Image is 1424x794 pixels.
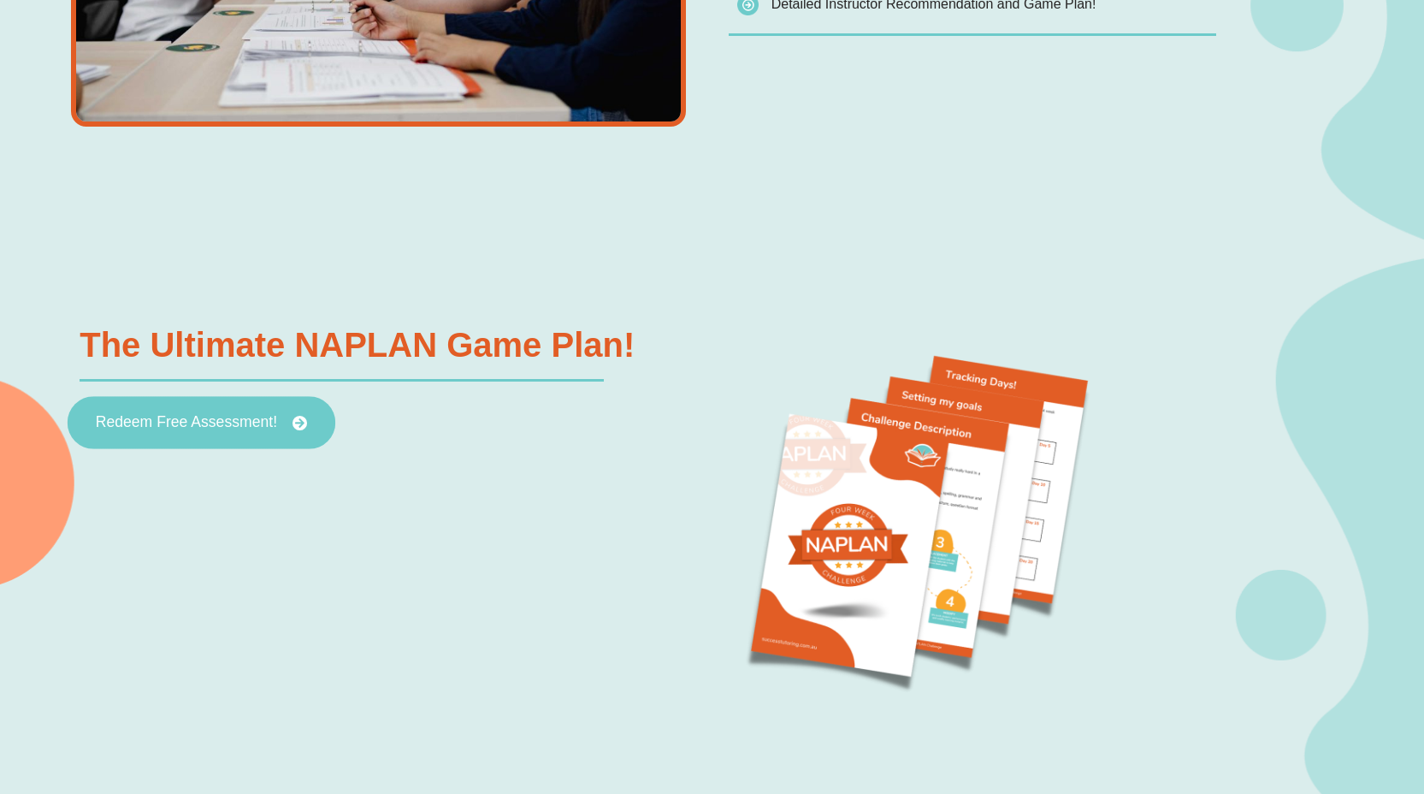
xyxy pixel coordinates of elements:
[68,396,335,449] a: Redeem Free Assessment!
[80,328,635,362] h3: The Ultimate NAPLAN Game Plan!
[96,415,277,430] span: Redeem Free Assessment!
[1338,712,1424,794] iframe: Chat Widget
